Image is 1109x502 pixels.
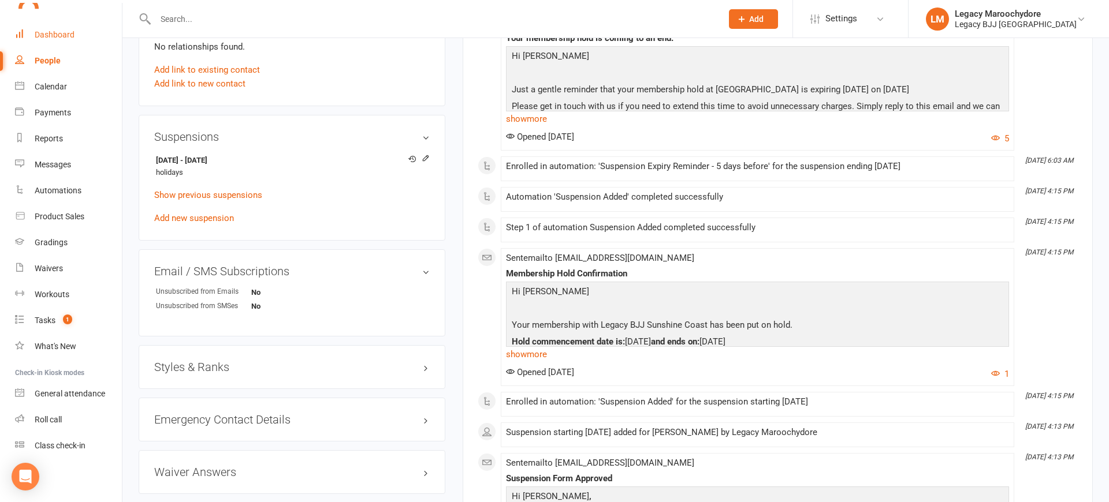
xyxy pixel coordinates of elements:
[506,132,574,142] span: Opened [DATE]
[651,336,699,347] span: and ends on:
[154,63,260,77] a: Add link to existing contact
[35,134,63,143] div: Reports
[15,48,122,74] a: People
[749,14,764,24] span: Add
[509,99,1006,130] p: Please get in touch with us if you need to extend this time to avoid unnecessary charges. Simply ...
[154,40,430,54] p: No relationships found.
[154,213,234,223] a: Add new suspension
[1025,422,1073,430] i: [DATE] 4:13 PM
[506,269,1009,279] div: Membership Hold Confirmation
[15,152,122,178] a: Messages
[506,192,1009,202] div: Automation 'Suspension Added' completed successfully
[154,130,430,143] h3: Suspensions
[35,389,105,398] div: General attendance
[991,132,1009,145] button: 5
[154,466,430,478] h3: Waiver Answers
[729,9,778,29] button: Add
[955,9,1077,19] div: Legacy Maroochydore
[506,397,1009,407] div: Enrolled in automation: 'Suspension Added' for the suspension starting [DATE]
[506,428,1009,437] div: Suspension starting [DATE] added for [PERSON_NAME] by Legacy Maroochydore
[506,223,1009,233] div: Step 1 of automation Suspension Added completed successfully
[506,458,694,468] span: Sent email to [EMAIL_ADDRESS][DOMAIN_NAME]
[63,314,72,324] span: 1
[506,162,1009,171] div: Enrolled in automation: 'Suspension Expiry Reminder - 5 days before' for the suspension ending [D...
[35,30,75,39] div: Dashboard
[15,22,122,48] a: Dashboard
[506,111,1009,127] a: show more
[506,33,1009,43] div: Your membership hold is coming to an end.
[156,155,424,167] strong: [DATE] - [DATE]
[1025,187,1073,195] i: [DATE] 4:15 PM
[154,77,245,91] a: Add link to new contact
[506,253,694,263] span: Sent email to [EMAIL_ADDRESS][DOMAIN_NAME]
[154,413,430,426] h3: Emergency Contact Details
[15,204,122,230] a: Product Sales
[35,56,61,65] div: People
[15,74,122,100] a: Calendar
[35,441,85,450] div: Class check-in
[35,316,55,325] div: Tasks
[1025,392,1073,400] i: [DATE] 4:15 PM
[251,288,318,297] strong: No
[15,126,122,152] a: Reports
[156,301,251,312] div: Unsubscribed from SMSes
[955,19,1077,29] div: Legacy BJJ [GEOGRAPHIC_DATA]
[1025,248,1073,256] i: [DATE] 4:15 PM
[509,318,1006,335] p: Your membership with Legacy BJJ Sunshine Coast has been put on hold.
[15,381,122,407] a: General attendance kiosk mode
[15,178,122,204] a: Automations
[12,463,39,490] div: Open Intercom Messenger
[156,286,251,297] div: Unsubscribed from Emails
[509,284,1006,301] p: Hi [PERSON_NAME]
[589,491,591,501] span: ,
[35,264,63,273] div: Waivers
[15,100,122,126] a: Payments
[154,190,262,200] a: Show previous suspensions
[35,186,81,195] div: Automations
[15,256,122,282] a: Waivers
[15,433,122,459] a: Class kiosk mode
[506,367,574,377] span: Opened [DATE]
[509,335,1006,351] p: [DATE] [DATE]
[35,238,68,247] div: Gradings
[152,11,714,27] input: Search...
[506,474,1009,484] div: Suspension Form Approved
[512,336,625,347] span: Hold commencement date is:
[825,6,857,32] span: Settings
[15,334,122,359] a: What's New
[35,415,62,424] div: Roll call
[15,308,122,334] a: Tasks 1
[154,265,430,278] h3: Email / SMS Subscriptions
[35,290,69,299] div: Workouts
[1025,156,1073,164] i: [DATE] 6:03 AM
[251,302,318,310] strong: No
[35,342,76,351] div: What's New
[35,212,84,221] div: Product Sales
[15,230,122,256] a: Gradings
[926,8,949,31] div: LM
[1025,218,1073,226] i: [DATE] 4:15 PM
[35,160,71,169] div: Messages
[509,83,1006,99] p: Just a gentle reminder that your membership hold at [GEOGRAPHIC_DATA] is expiring [DATE] on [DATE]
[35,108,71,117] div: Payments
[15,407,122,433] a: Roll call
[991,367,1009,381] button: 1
[154,361,430,373] h3: Styles & Ranks
[1025,453,1073,461] i: [DATE] 4:13 PM
[509,49,1006,66] p: Hi [PERSON_NAME]
[154,152,430,180] li: holidays
[506,346,1009,362] a: show more
[35,82,67,91] div: Calendar
[15,282,122,308] a: Workouts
